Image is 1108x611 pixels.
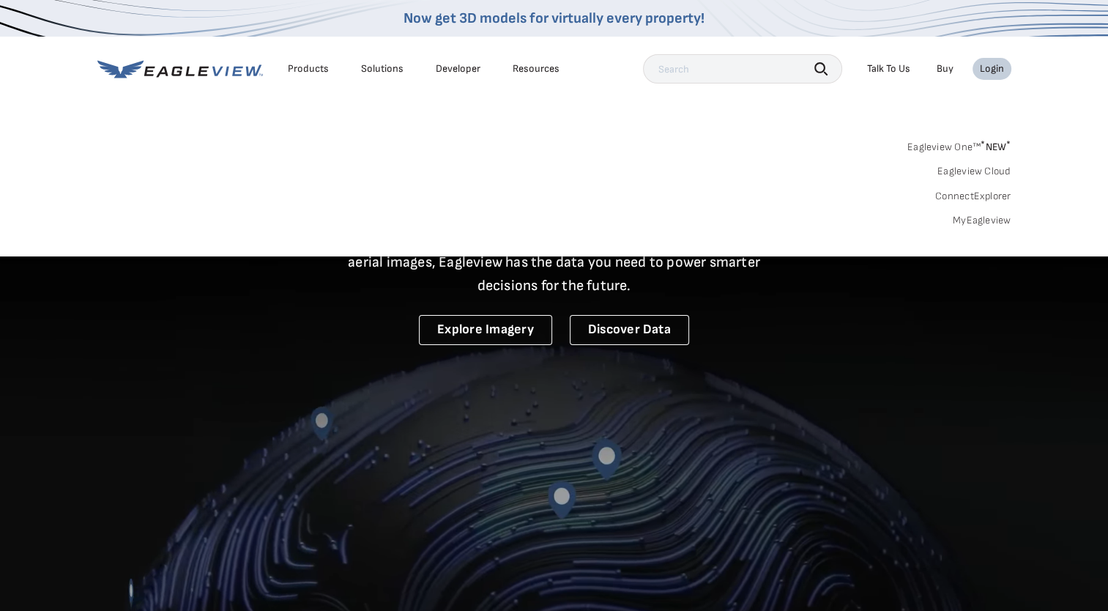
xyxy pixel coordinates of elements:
input: Search [643,54,842,84]
div: Talk To Us [867,62,910,75]
p: A new era starts here. Built on more than 3.5 billion high-resolution aerial images, Eagleview ha... [330,227,778,297]
span: NEW [981,141,1011,153]
div: Products [288,62,329,75]
a: MyEagleview [953,214,1011,227]
a: ConnectExplorer [935,190,1011,203]
a: Now get 3D models for virtually every property! [404,10,704,27]
a: Eagleview Cloud [937,165,1011,178]
a: Explore Imagery [419,315,552,345]
a: Developer [436,62,480,75]
a: Buy [937,62,953,75]
div: Solutions [361,62,404,75]
a: Discover Data [570,315,689,345]
div: Resources [513,62,559,75]
a: Eagleview One™*NEW* [907,136,1011,153]
div: Login [980,62,1004,75]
